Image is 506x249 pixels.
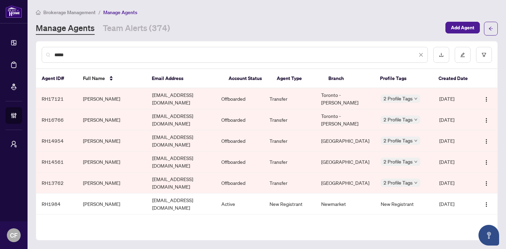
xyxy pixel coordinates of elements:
[36,88,77,109] td: RH17121
[147,151,216,172] td: [EMAIL_ADDRESS][DOMAIN_NAME]
[481,93,492,104] button: Logo
[476,47,492,63] button: filter
[216,172,264,193] td: Offboarded
[383,179,413,187] span: 2 Profile Tags
[414,160,418,163] span: down
[216,193,264,215] td: Active
[414,97,418,100] span: down
[36,151,77,172] td: RH14561
[455,47,471,63] button: edit
[264,151,316,172] td: Transfer
[10,141,17,148] span: user-switch
[484,181,489,186] img: Logo
[316,193,375,215] td: Newmarket
[316,88,375,109] td: Toronto - [PERSON_NAME]
[383,137,413,145] span: 2 Profile Tags
[77,172,147,193] td: [PERSON_NAME]
[77,69,146,88] th: Full Name
[36,172,77,193] td: RH13762
[323,69,375,88] th: Branch
[383,158,413,166] span: 2 Profile Tags
[478,225,499,246] button: Open asap
[216,151,264,172] td: Offboarded
[434,88,475,109] td: [DATE]
[271,69,323,88] th: Agent Type
[264,172,316,193] td: Transfer
[147,130,216,151] td: [EMAIL_ADDRESS][DOMAIN_NAME]
[434,151,475,172] td: [DATE]
[414,118,418,121] span: down
[434,109,475,130] td: [DATE]
[10,230,18,240] span: CF
[223,69,271,88] th: Account Status
[375,193,434,215] td: New Registrant
[216,109,264,130] td: Offboarded
[98,8,101,16] li: /
[375,69,433,88] th: Profile Tags
[103,22,170,35] a: Team Alerts (374)
[36,69,77,88] th: Agent ID#
[383,94,413,102] span: 2 Profile Tags
[36,109,77,130] td: RH16766
[481,114,492,125] button: Logo
[77,88,147,109] td: [PERSON_NAME]
[216,88,264,109] td: Offboarded
[316,151,375,172] td: [GEOGRAPHIC_DATA]
[481,156,492,167] button: Logo
[36,193,77,215] td: RH1984
[445,22,480,33] button: Add Agent
[383,116,413,123] span: 2 Profile Tags
[83,74,105,82] span: Full Name
[451,22,474,33] span: Add Agent
[147,109,216,130] td: [EMAIL_ADDRESS][DOMAIN_NAME]
[434,130,475,151] td: [DATE]
[264,193,316,215] td: New Registrant
[484,139,489,144] img: Logo
[434,172,475,193] td: [DATE]
[147,88,216,109] td: [EMAIL_ADDRESS][DOMAIN_NAME]
[146,69,223,88] th: Email Address
[77,109,147,130] td: [PERSON_NAME]
[316,130,375,151] td: [GEOGRAPHIC_DATA]
[77,151,147,172] td: [PERSON_NAME]
[264,88,316,109] td: Transfer
[481,135,492,146] button: Logo
[439,52,444,57] span: download
[36,130,77,151] td: RH14954
[216,130,264,151] td: Offboarded
[482,52,486,57] span: filter
[316,109,375,130] td: Toronto - [PERSON_NAME]
[481,177,492,188] button: Logo
[264,130,316,151] td: Transfer
[6,5,22,18] img: logo
[419,52,423,57] span: close
[43,9,96,16] span: Brokerage Management
[36,10,41,15] span: home
[433,69,474,88] th: Created Date
[36,22,95,35] a: Manage Agents
[316,172,375,193] td: [GEOGRAPHIC_DATA]
[147,193,216,215] td: [EMAIL_ADDRESS][DOMAIN_NAME]
[481,198,492,209] button: Logo
[484,202,489,207] img: Logo
[484,118,489,123] img: Logo
[147,172,216,193] td: [EMAIL_ADDRESS][DOMAIN_NAME]
[77,130,147,151] td: [PERSON_NAME]
[414,181,418,185] span: down
[414,139,418,142] span: down
[77,193,147,215] td: [PERSON_NAME]
[484,97,489,102] img: Logo
[434,193,475,215] td: [DATE]
[264,109,316,130] td: Transfer
[460,52,465,57] span: edit
[484,160,489,165] img: Logo
[433,47,449,63] button: download
[488,26,493,31] span: arrow-left
[103,9,137,16] span: Manage Agents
